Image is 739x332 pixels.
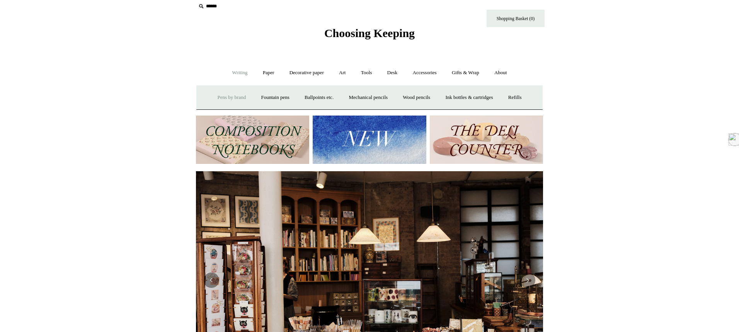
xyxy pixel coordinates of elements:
[225,63,255,83] a: Writing
[380,63,405,83] a: Desk
[501,87,529,108] a: Refills
[313,116,426,164] img: New.jpg__PID:f73bdf93-380a-4a35-bcfe-7823039498e1
[283,63,331,83] a: Decorative paper
[396,87,437,108] a: Wood pencils
[487,10,545,27] a: Shopping Basket (0)
[342,87,395,108] a: Mechanical pencils
[354,63,379,83] a: Tools
[324,27,415,39] span: Choosing Keeping
[332,63,352,83] a: Art
[406,63,444,83] a: Accessories
[445,63,486,83] a: Gifts & Wrap
[211,87,253,108] a: Pens by brand
[430,116,543,164] img: The Deli Counter
[204,272,219,288] button: Previous
[298,87,341,108] a: Ballpoints etc.
[196,116,309,164] img: 202302 Composition ledgers.jpg__PID:69722ee6-fa44-49dd-a067-31375e5d54ec
[324,33,415,38] a: Choosing Keeping
[487,63,514,83] a: About
[254,87,296,108] a: Fountain pens
[520,272,535,288] button: Next
[438,87,500,108] a: Ink bottles & cartridges
[256,63,281,83] a: Paper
